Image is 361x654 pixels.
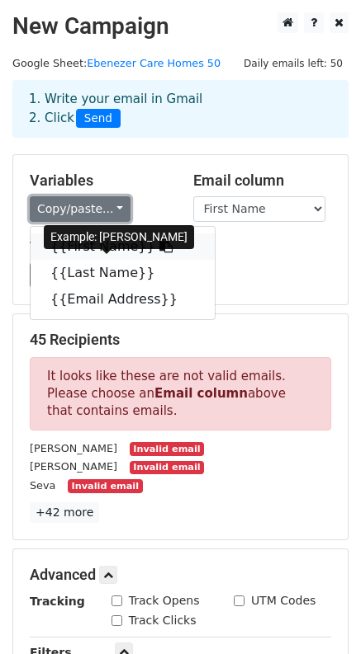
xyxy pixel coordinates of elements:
h5: 45 Recipients [30,331,331,349]
small: Seva [30,479,55,492]
strong: Tracking [30,595,85,608]
h5: Variables [30,172,169,190]
strong: Email column [154,386,248,401]
label: UTM Codes [251,592,316,609]
label: Track Opens [129,592,200,609]
div: Example: [PERSON_NAME] [44,225,194,249]
a: {{Last Name}} [31,260,215,286]
h2: New Campaign [12,12,349,40]
iframe: Chat Widget [278,575,361,654]
small: Google Sheet: [12,57,221,69]
small: Invalid email [68,479,142,493]
span: Daily emails left: 50 [238,54,349,73]
a: Ebenezer Care Homes 50 [87,57,221,69]
a: {{First Name}} [31,233,215,260]
a: +42 more [30,502,99,523]
a: Daily emails left: 50 [238,57,349,69]
small: [PERSON_NAME] [30,460,117,473]
a: {{Email Address}} [31,286,215,313]
label: Track Clicks [129,612,197,629]
a: Copy/paste... [30,196,131,222]
h5: Advanced [30,566,331,584]
h5: Email column [193,172,332,190]
small: Invalid email [130,461,204,475]
div: 1. Write your email in Gmail 2. Click [17,90,344,128]
small: Invalid email [130,442,204,456]
span: Send [76,109,121,129]
small: [PERSON_NAME] [30,442,117,454]
p: It looks like these are not valid emails. Please choose an above that contains emails. [30,357,331,431]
